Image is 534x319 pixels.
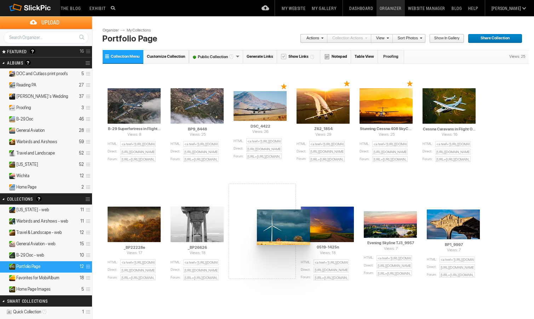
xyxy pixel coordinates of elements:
[16,184,36,190] span: Home Page
[427,209,480,239] img: BP1_9997.webp
[360,88,413,124] img: Z72_4460_.webp
[427,247,481,253] span: Views: 7
[301,274,314,280] strong: Forum:
[75,31,88,43] a: Search
[108,274,120,280] strong: Forum:
[7,57,67,68] h2: Albums
[297,132,350,138] span: Views: 29
[378,50,404,63] a: Proofing
[1,275,7,280] a: Expand
[297,88,350,124] img: Z62_1854.webp
[320,50,351,63] a: Notepad
[364,211,417,238] img: _Evening_Skyline_TJ3_9957.webp
[1,252,7,258] a: Expand
[7,296,67,306] h2: Smart Collections
[108,126,161,132] input: B-29 Superfortress in Flight Over California
[1,128,7,133] a: Expand
[360,132,413,138] span: Views: 25
[171,274,183,280] strong: Forum:
[6,230,16,236] ins: Public Collection
[8,16,92,29] span: Upload
[427,256,440,262] strong: HTML:
[16,128,45,133] span: General Aviation
[1,173,7,178] a: Expand
[1,82,7,88] a: Expand
[1,241,7,246] a: Expand
[111,54,139,59] span: Collection Menu
[327,34,367,43] a: Collection Actions
[171,207,224,242] img: BP26626.webp
[16,252,44,258] span: B-29 Doc - web
[429,34,459,43] span: Show in Gallery
[108,148,120,154] strong: Direct:
[423,156,435,162] strong: Forum:
[297,141,309,146] strong: HTML:
[125,28,158,33] a: My Collections
[1,150,7,156] a: Expand
[4,32,88,44] input: Search Organizer...
[427,241,481,248] input: BP1_9997
[108,141,120,146] strong: HTML:
[16,139,57,145] span: Warbirds and Airshows
[16,241,56,247] span: General Aviation - web
[171,250,224,256] span: Views: 18
[16,218,68,224] span: Warbirds and Airshows - web
[506,50,529,63] div: Views: 25
[16,173,29,179] span: Wichita
[423,132,476,138] span: Views: 16
[301,250,355,256] span: Views: 18
[300,34,323,43] a: Actions
[1,218,7,224] a: Expand
[360,141,372,146] strong: HTML:
[297,126,350,132] input: Z62_1854
[301,207,354,242] img: 0519-1425n.webp
[85,194,92,204] a: Collection Options
[147,54,185,59] span: Customize Collection
[427,272,440,277] strong: Forum:
[6,218,16,224] ins: Public Collection
[13,309,49,315] span: Quick Collection
[108,259,120,265] strong: HTML:
[16,105,31,111] span: Proofing
[234,91,287,121] img: DSC_4422.webp
[16,264,40,269] span: Portfolio Page
[364,246,418,252] span: Views: 7
[243,50,277,63] a: Generate Links
[108,250,161,256] span: Views: 17
[364,254,377,260] strong: HTML:
[108,207,161,242] img: BP22228e.webp
[6,173,16,179] ins: Public Album
[108,132,161,138] span: Views: 8
[108,156,120,162] strong: Forum:
[6,128,16,134] ins: Public Album
[360,126,413,132] input: Stunning Cessna 408 SkyCourier at Sunset by Brett Schauf
[429,34,464,43] a: Show in Gallery
[6,264,16,270] ins: Public Collection
[1,207,7,212] a: Expand
[360,156,372,162] strong: Forum:
[427,264,440,269] strong: Direct:
[364,240,418,246] input: Evening Skyline TJ3_9957
[171,132,224,138] span: Views: 25
[6,309,12,315] img: ico_album_quick.png
[171,126,224,132] input: BP9_8448
[257,209,310,245] img: TJ8_6211.webp
[7,194,67,204] h2: Collections
[6,105,16,111] ins: Unlisted Album
[1,264,7,269] a: Collapse
[171,259,183,265] strong: HTML:
[423,126,476,132] input: Cessna Caravans in Flight Over Kansas Flint Hills
[393,34,422,43] a: Sort Photos
[171,267,183,272] strong: Direct:
[16,150,55,156] span: Travel and Landscape
[16,116,33,122] span: B-29 Doc
[297,148,309,154] strong: Direct:
[171,141,183,146] strong: HTML:
[1,94,7,99] a: Expand
[351,50,378,63] a: Table View
[16,286,51,292] span: Home Page Images
[171,156,183,162] strong: Forum:
[171,148,183,154] strong: Direct:
[171,244,224,251] input: _BP26626
[360,148,372,154] strong: Direct:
